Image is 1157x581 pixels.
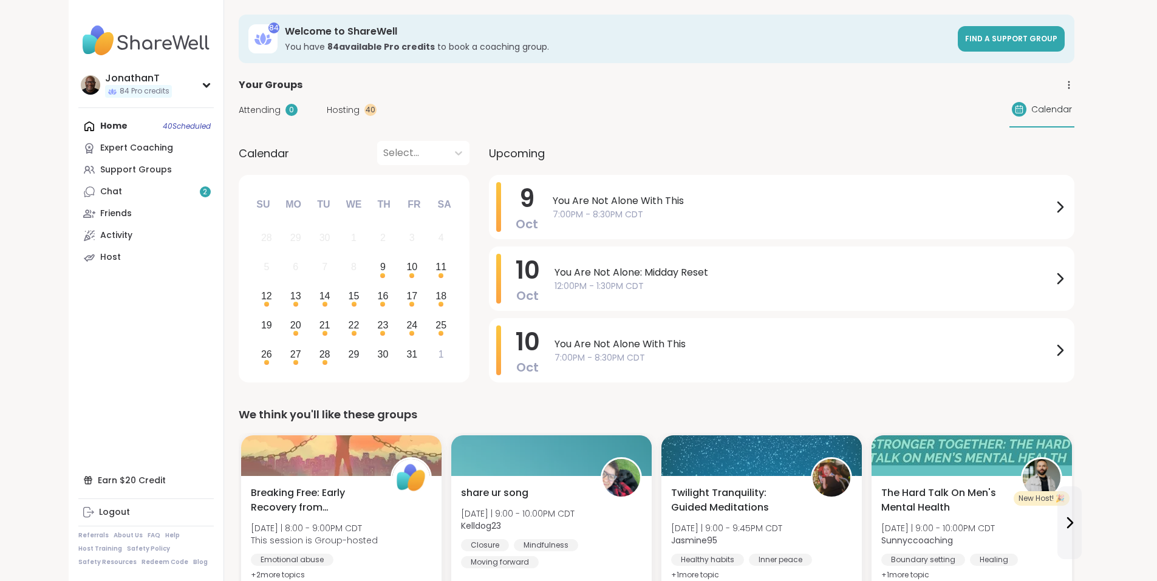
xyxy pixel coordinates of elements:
div: 31 [406,346,417,362]
span: Calendar [1031,103,1072,116]
div: Choose Sunday, October 19th, 2025 [254,312,280,338]
a: Safety Resources [78,558,137,566]
span: 2 [203,187,207,197]
img: Kelldog23 [602,459,640,497]
a: Expert Coaching [78,137,214,159]
span: Breaking Free: Early Recovery from [GEOGRAPHIC_DATA] [251,486,377,515]
div: Choose Thursday, October 23rd, 2025 [370,312,396,338]
a: Chat2 [78,181,214,203]
span: Twilight Tranquility: Guided Meditations [671,486,797,515]
span: 84 Pro credits [120,86,169,97]
div: Choose Thursday, October 16th, 2025 [370,284,396,310]
div: Healing [970,554,1018,566]
div: Mindfulness [514,539,578,551]
span: Upcoming [489,145,545,161]
div: Inner peace [749,554,812,566]
div: Choose Monday, October 13th, 2025 [282,284,309,310]
div: 24 [406,317,417,333]
div: Earn $20 Credit [78,469,214,491]
b: Jasmine95 [671,534,717,546]
a: Help [165,531,180,540]
div: 1 [439,346,444,362]
div: 0 [285,104,298,116]
div: Not available Monday, October 6th, 2025 [282,254,309,280]
div: Sa [431,191,457,218]
div: New Host! 🎉 [1014,491,1070,506]
div: 30 [378,346,389,362]
div: Fr [401,191,428,218]
div: 4 [439,229,444,246]
div: 22 [349,317,360,333]
div: Not available Wednesday, October 1st, 2025 [341,225,367,251]
div: 29 [290,229,301,246]
a: Blog [193,558,208,566]
b: 84 available Pro credit s [327,41,435,53]
span: You Are Not Alone With This [555,337,1053,352]
img: ShareWell [392,459,430,497]
div: Friends [100,208,132,220]
span: 10 [516,325,540,359]
div: Healthy habits [671,554,744,566]
div: Choose Friday, October 10th, 2025 [399,254,425,280]
span: Hosting [327,104,360,117]
span: [DATE] | 8:00 - 9:00PM CDT [251,522,378,534]
span: You Are Not Alone: Midday Reset [555,265,1053,280]
div: 18 [435,288,446,304]
span: 7:00PM - 8:30PM CDT [555,352,1053,364]
div: Choose Thursday, October 9th, 2025 [370,254,396,280]
div: 25 [435,317,446,333]
div: Choose Tuesday, October 21st, 2025 [312,312,338,338]
div: Support Groups [100,164,172,176]
b: Kelldog23 [461,520,501,532]
a: Support Groups [78,159,214,181]
div: Choose Monday, October 27th, 2025 [282,341,309,367]
div: Closure [461,539,509,551]
div: Choose Sunday, October 26th, 2025 [254,341,280,367]
a: About Us [114,531,143,540]
div: month 2025-10 [252,223,456,369]
div: 3 [409,229,415,246]
a: Activity [78,225,214,246]
div: 28 [319,346,330,362]
div: 12 [261,288,272,304]
div: 8 [351,259,357,275]
div: We think you'll like these groups [239,406,1074,423]
div: Choose Monday, October 20th, 2025 [282,312,309,338]
div: Choose Saturday, October 11th, 2025 [428,254,454,280]
div: 28 [261,229,272,246]
div: Choose Saturday, October 25th, 2025 [428,312,454,338]
div: 20 [290,317,301,333]
span: share ur song [461,486,528,500]
div: 11 [435,259,446,275]
h3: Welcome to ShareWell [285,25,951,38]
div: Activity [100,229,132,242]
div: 19 [261,317,272,333]
div: Not available Wednesday, October 8th, 2025 [341,254,367,280]
div: 5 [264,259,269,275]
a: Find a support group [958,26,1065,52]
div: 26 [261,346,272,362]
span: Oct [516,287,539,304]
div: Choose Saturday, October 18th, 2025 [428,284,454,310]
div: Not available Sunday, October 5th, 2025 [254,254,280,280]
span: Your Groups [239,78,302,92]
div: Logout [99,506,130,518]
div: Choose Friday, October 31st, 2025 [399,341,425,367]
a: Logout [78,501,214,523]
div: Boundary setting [881,554,965,566]
div: Choose Friday, October 17th, 2025 [399,284,425,310]
span: Calendar [239,145,289,161]
div: 6 [293,259,298,275]
img: JonathanT [81,75,100,95]
img: ShareWell Nav Logo [78,19,214,62]
span: [DATE] | 9:00 - 9:45PM CDT [671,522,782,534]
span: [DATE] | 9:00 - 10:00PM CDT [461,508,575,520]
div: 2 [380,229,386,246]
div: Choose Tuesday, October 28th, 2025 [312,341,338,367]
div: Choose Wednesday, October 15th, 2025 [341,284,367,310]
span: Attending [239,104,281,117]
span: 12:00PM - 1:30PM CDT [555,280,1053,293]
div: Tu [310,191,337,218]
div: 13 [290,288,301,304]
div: Mo [280,191,307,218]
